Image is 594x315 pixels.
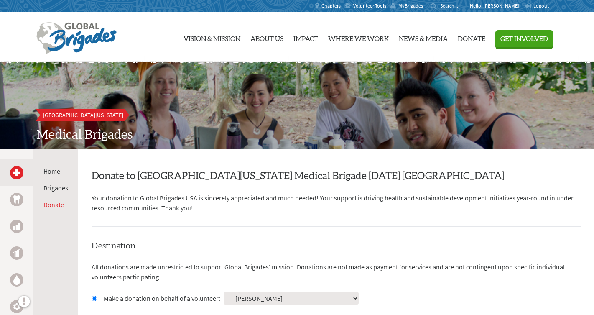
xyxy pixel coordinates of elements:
img: Engineering [13,303,20,310]
a: Dental [10,193,23,206]
h4: Destination [92,240,581,252]
a: News & Media [399,15,448,59]
a: Logout [525,3,549,9]
span: Get Involved [500,36,548,42]
img: Global Brigades Logo [36,22,117,54]
span: [GEOGRAPHIC_DATA][US_STATE] [43,111,123,119]
button: Get Involved [495,30,553,47]
p: All donations are made unrestricted to support Global Brigades' mission. Donations are not made a... [92,262,581,282]
a: Donate [43,200,64,209]
a: Medical [10,166,23,179]
a: About Us [250,15,283,59]
li: Brigades [43,183,68,193]
span: Volunteer Tools [353,3,386,9]
li: Home [43,166,68,176]
a: Vision & Mission [184,15,240,59]
img: Medical [13,169,20,176]
li: Donate [43,200,68,210]
h2: Donate to [GEOGRAPHIC_DATA][US_STATE] Medical Brigade [DATE] [GEOGRAPHIC_DATA] [92,169,581,183]
a: Water [10,273,23,287]
img: Business [13,223,20,230]
a: Where We Work [328,15,389,59]
span: Logout [533,3,549,9]
img: Public Health [13,249,20,257]
a: Impact [293,15,318,59]
a: Brigades [43,184,68,192]
p: Your donation to Global Brigades USA is sincerely appreciated and much needed! Your support is dr... [92,193,581,213]
p: Hello, [PERSON_NAME]! [470,3,525,9]
a: Public Health [10,246,23,260]
a: Business [10,220,23,233]
a: Home [43,167,60,175]
h2: Medical Brigades [36,128,558,143]
a: Donate [458,15,485,59]
img: Dental [13,195,20,203]
img: Water [13,275,20,284]
span: Chapters [321,3,341,9]
a: [GEOGRAPHIC_DATA][US_STATE] [36,109,130,121]
span: MyBrigades [398,3,423,9]
input: Search... [440,3,464,9]
label: Make a donation on behalf of a volunteer: [104,293,220,303]
a: Engineering [10,300,23,313]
